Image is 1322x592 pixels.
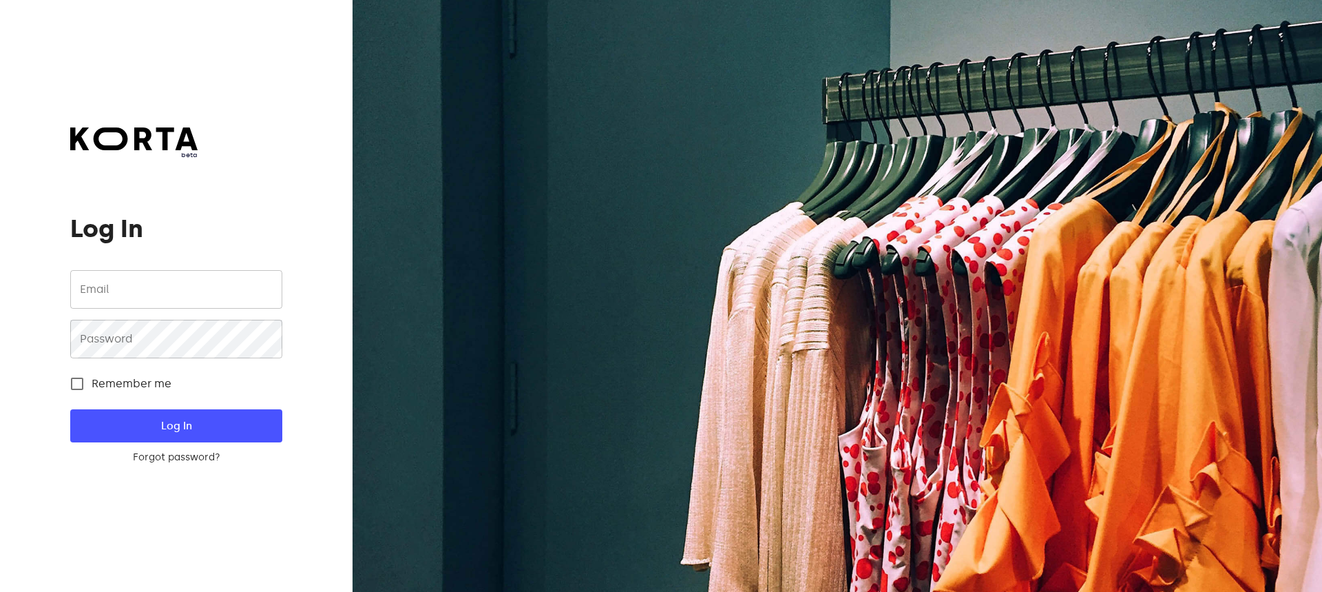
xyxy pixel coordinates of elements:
[70,215,282,243] h1: Log In
[92,417,260,435] span: Log In
[70,409,282,442] button: Log In
[70,451,282,465] a: Forgot password?
[70,127,198,150] img: Korta
[70,150,198,160] span: beta
[70,127,198,160] a: beta
[92,376,171,392] span: Remember me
